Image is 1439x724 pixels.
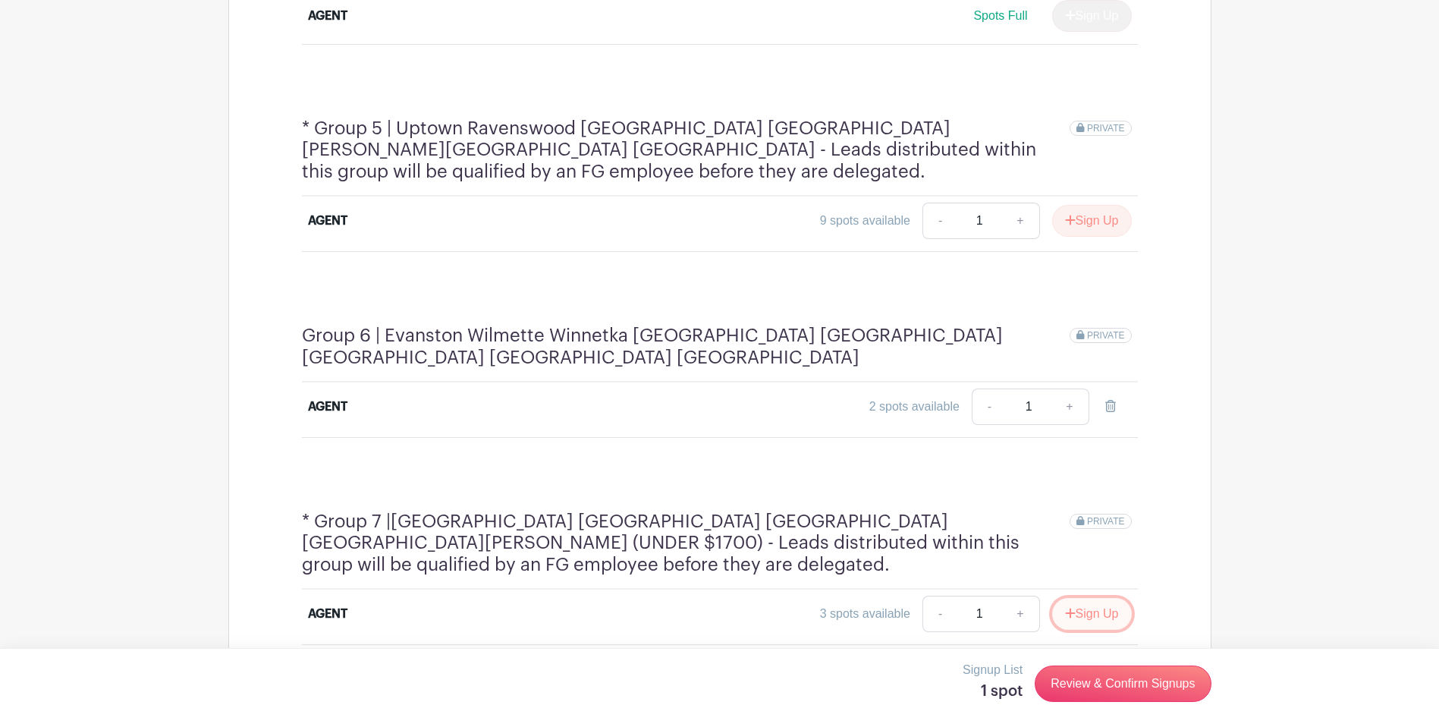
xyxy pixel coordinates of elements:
[1087,516,1125,527] span: PRIVATE
[302,118,1070,183] h4: * Group 5 | Uptown Ravenswood [GEOGRAPHIC_DATA] [GEOGRAPHIC_DATA] [PERSON_NAME][GEOGRAPHIC_DATA] ...
[1051,389,1089,425] a: +
[1001,596,1039,632] a: +
[963,661,1023,679] p: Signup List
[820,212,910,230] div: 9 spots available
[922,596,957,632] a: -
[1052,598,1132,630] button: Sign Up
[1087,123,1125,134] span: PRIVATE
[1001,203,1039,239] a: +
[308,398,347,416] div: AGENT
[922,203,957,239] a: -
[963,682,1023,700] h5: 1 spot
[302,511,1070,576] h4: * Group 7 |[GEOGRAPHIC_DATA] [GEOGRAPHIC_DATA] [GEOGRAPHIC_DATA] [GEOGRAPHIC_DATA][PERSON_NAME] (...
[308,7,347,25] div: AGENT
[869,398,960,416] div: 2 spots available
[302,325,1070,369] h4: Group 6 | Evanston Wilmette Winnetka [GEOGRAPHIC_DATA] [GEOGRAPHIC_DATA] [GEOGRAPHIC_DATA] [GEOGR...
[308,605,347,623] div: AGENT
[973,9,1027,22] span: Spots Full
[820,605,910,623] div: 3 spots available
[308,212,347,230] div: AGENT
[1052,205,1132,237] button: Sign Up
[972,389,1007,425] a: -
[1035,666,1211,702] a: Review & Confirm Signups
[1087,330,1125,341] span: PRIVATE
